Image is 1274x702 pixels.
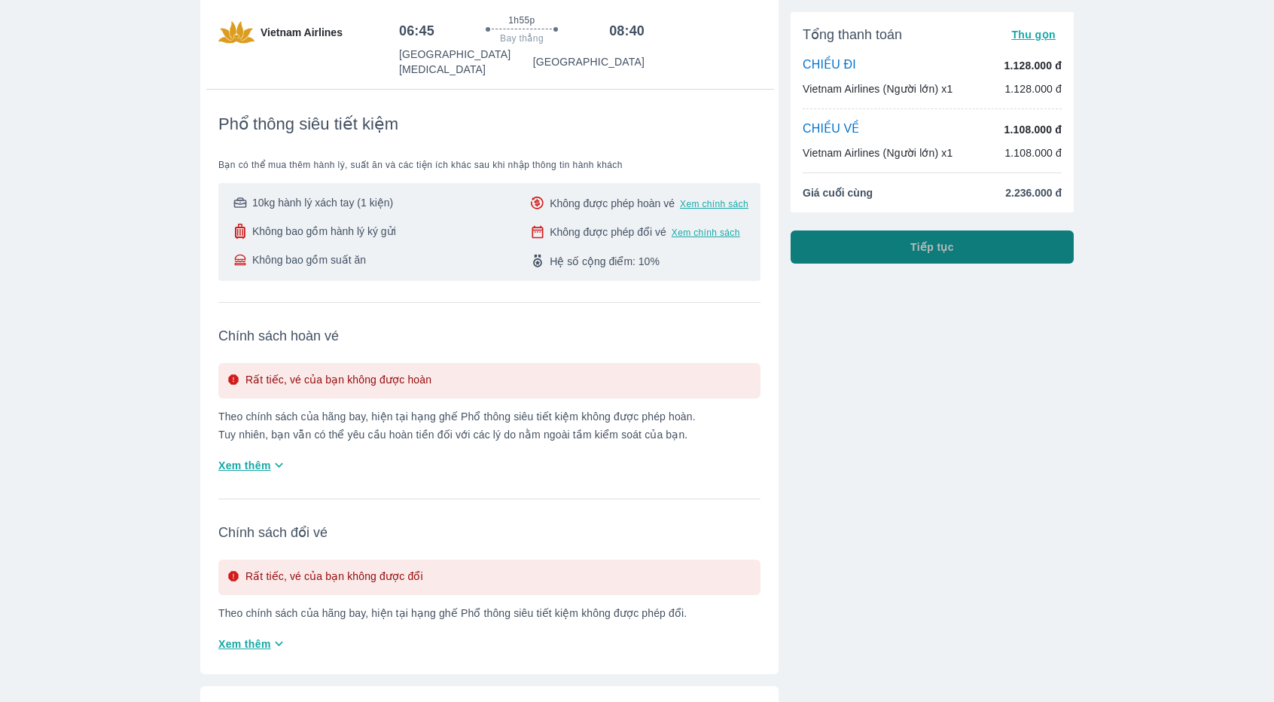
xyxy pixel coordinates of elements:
h6: 06:45 [399,22,434,40]
span: Chính sách hoàn vé [218,327,760,345]
span: 10kg hành lý xách tay (1 kiện) [252,195,393,210]
span: Không được phép đổi vé [550,224,666,240]
span: Không được phép hoàn vé [550,196,675,211]
h6: 08:40 [609,22,645,40]
p: Rất tiếc, vé của bạn không được hoàn [245,372,431,389]
p: 1.108.000 đ [1004,122,1062,137]
p: [GEOGRAPHIC_DATA] [MEDICAL_DATA] [399,47,533,77]
span: Giá cuối cùng [803,185,873,200]
span: Thu gọn [1011,29,1056,41]
span: Bay thẳng [500,32,544,44]
p: Vietnam Airlines (Người lớn) x1 [803,81,952,96]
button: Tiếp tục [791,230,1074,264]
p: 1.108.000 đ [1004,145,1062,160]
span: Phổ thông siêu tiết kiệm [218,114,398,135]
span: 1h55p [508,14,535,26]
p: Theo chính sách của hãng bay, hiện tại hạng ghế Phổ thông siêu tiết kiệm không được phép đổi. [218,607,760,619]
p: 1.128.000 đ [1004,81,1062,96]
span: Chính sách đổi vé [218,523,760,542]
p: CHIỀU VỀ [803,121,860,138]
button: Xem chính sách [672,227,740,239]
button: Xem thêm [212,631,293,656]
p: 1.128.000 đ [1004,58,1062,73]
span: Bạn có thể mua thêm hành lý, suất ăn và các tiện ích khác sau khi nhập thông tin hành khách [218,159,760,171]
p: CHIỀU ĐI [803,57,856,74]
p: Vietnam Airlines (Người lớn) x1 [803,145,952,160]
button: Thu gọn [1005,24,1062,45]
p: Theo chính sách của hãng bay, hiện tại hạng ghế Phổ thông siêu tiết kiệm không được phép hoàn. Tu... [218,411,760,441]
p: Rất tiếc, vé của bạn không được đổi [245,569,423,586]
button: Xem chính sách [680,198,748,210]
span: Vietnam Airlines [261,25,343,40]
span: Hệ số cộng điểm: 10% [550,254,660,269]
span: Tiếp tục [910,240,954,255]
span: Tổng thanh toán [803,26,902,44]
span: Không bao gồm hành lý ký gửi [252,224,396,239]
button: Xem thêm [212,453,293,478]
p: [GEOGRAPHIC_DATA] [533,54,645,69]
span: 2.236.000 đ [1005,185,1062,200]
span: Xem thêm [218,636,271,652]
span: Không bao gồm suất ăn [252,252,366,267]
span: Xem thêm [218,458,271,473]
